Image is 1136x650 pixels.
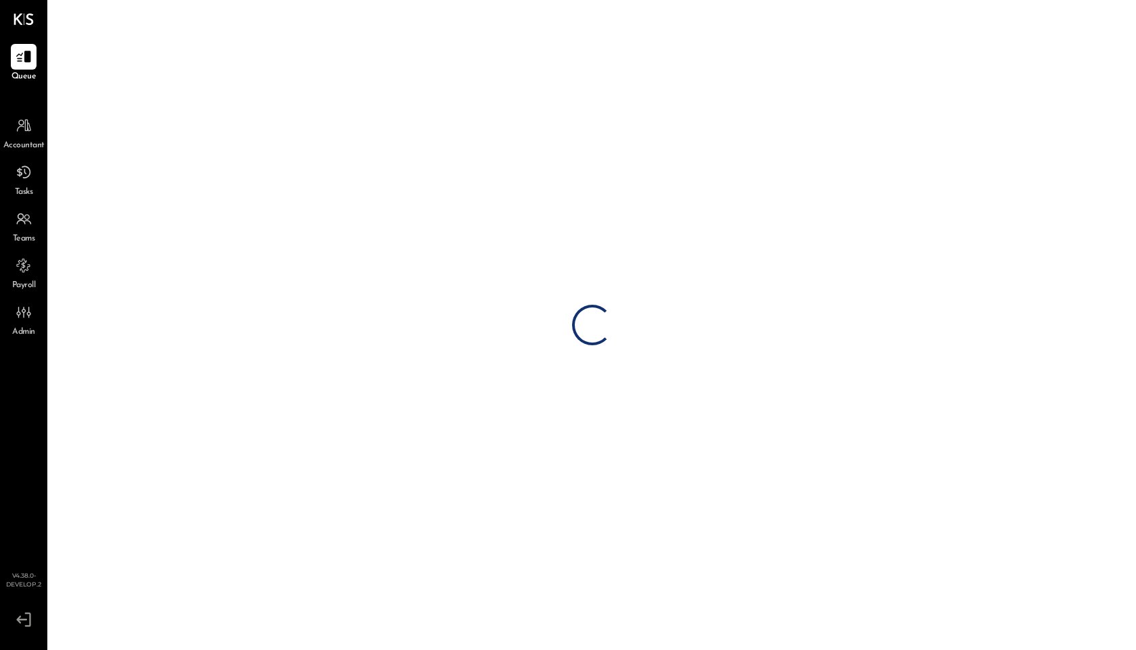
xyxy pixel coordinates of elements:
[1,113,47,152] a: Accountant
[15,186,33,199] span: Tasks
[12,280,36,292] span: Payroll
[3,140,45,152] span: Accountant
[1,44,47,83] a: Queue
[11,71,37,83] span: Queue
[12,326,35,339] span: Admin
[13,233,35,245] span: Teams
[1,253,47,292] a: Payroll
[1,206,47,245] a: Teams
[1,159,47,199] a: Tasks
[1,299,47,339] a: Admin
